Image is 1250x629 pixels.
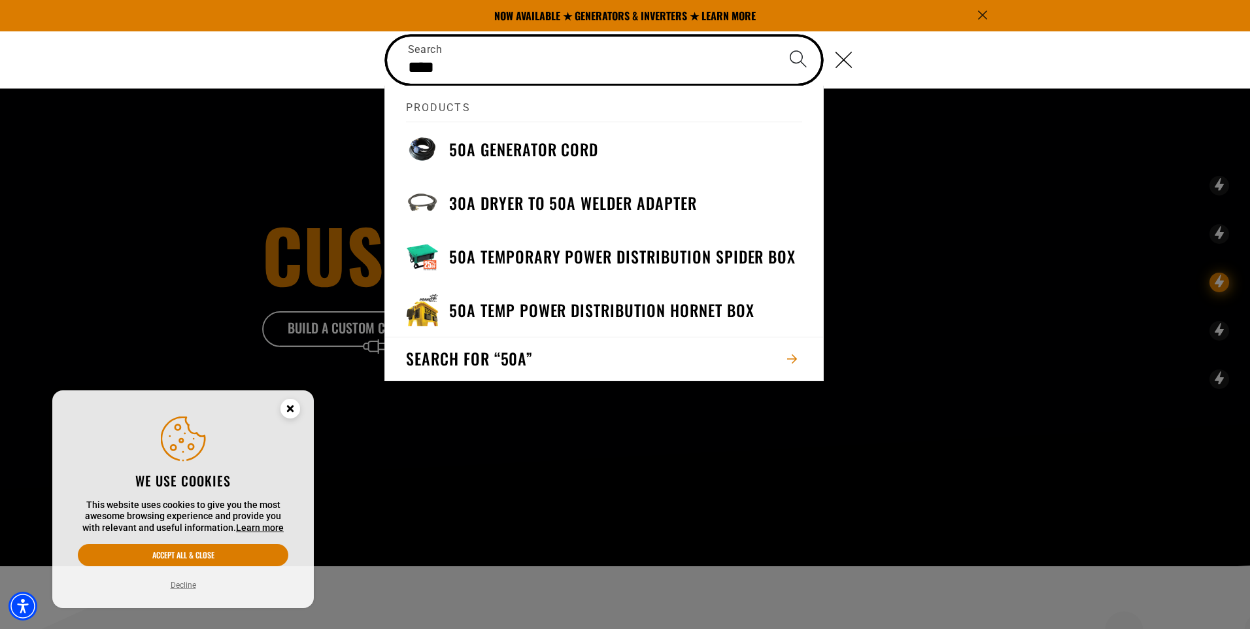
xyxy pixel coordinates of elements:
[406,133,439,165] img: 50A Generator Cord
[167,579,200,592] button: Decline
[385,229,823,283] a: 50A Temporary Power Distribution Spider Box
[449,246,796,267] h3: 50A Temporary Power Distribution Spider Box
[267,390,314,431] button: Close this option
[406,294,439,326] img: 50A Temp Power Distribution Hornet Box
[775,37,821,82] button: Search
[406,240,439,273] img: 50A Temporary Power Distribution Spider Box
[236,522,284,533] a: This website uses cookies to give you the most awesome browsing experience and provide you with r...
[78,500,288,534] p: This website uses cookies to give you the most awesome browsing experience and provide you with r...
[385,122,823,176] a: 50A Generator Cord
[822,37,864,82] button: Close
[449,300,754,320] h3: 50A Temp Power Distribution Hornet Box
[385,176,823,229] a: 30A Dryer to 50A Welder Adapter
[52,390,314,609] aside: Cookie Consent
[8,592,37,620] div: Accessibility Menu
[385,283,823,337] a: 50A Temp Power Distribution Hornet Box
[406,186,439,219] img: black
[449,193,697,213] h3: 30A Dryer to 50A Welder Adapter
[78,544,288,566] button: Accept all & close
[78,472,288,489] h2: We use cookies
[449,139,598,160] h3: 50A Generator Cord
[385,337,823,381] button: Search for “50a”
[406,86,802,122] h2: Products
